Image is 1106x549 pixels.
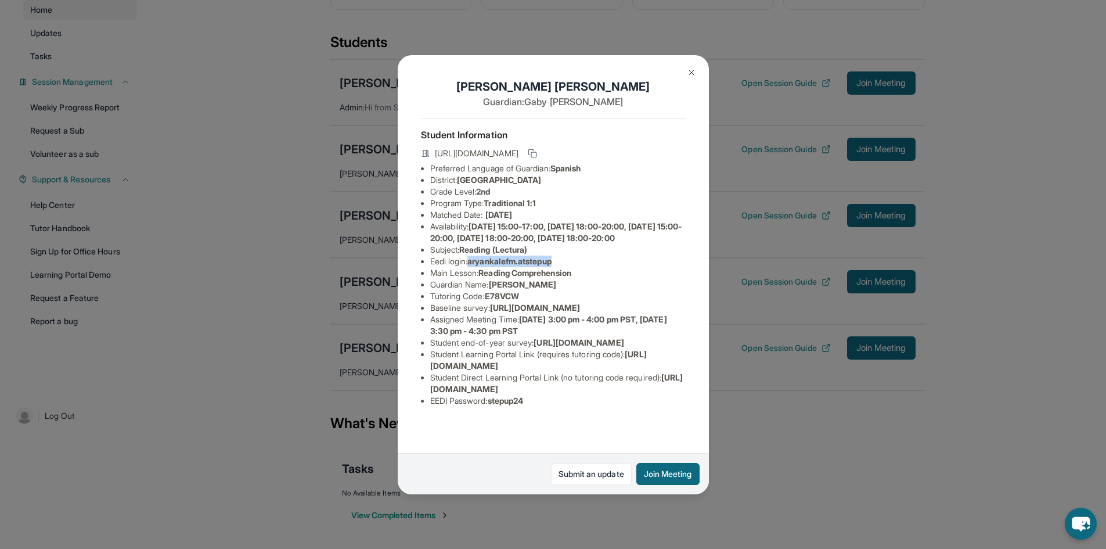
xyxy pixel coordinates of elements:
[430,198,686,209] li: Program Type:
[430,302,686,314] li: Baseline survey :
[430,221,682,243] span: [DATE] 15:00-17:00, [DATE] 18:00-20:00, [DATE] 15:00-20:00, [DATE] 18:00-20:00, [DATE] 18:00-20:00
[478,268,571,278] span: Reading Comprehension
[430,221,686,244] li: Availability:
[488,396,524,406] span: stepup24
[430,267,686,279] li: Main Lesson :
[430,395,686,407] li: EEDI Password :
[430,174,686,186] li: District:
[485,291,519,301] span: E78VCW
[435,148,518,159] span: [URL][DOMAIN_NAME]
[430,314,686,337] li: Assigned Meeting Time :
[459,245,527,254] span: Reading (Lectura)
[1065,508,1097,540] button: chat-button
[534,338,624,347] span: [URL][DOMAIN_NAME]
[490,303,580,313] span: [URL][DOMAIN_NAME]
[525,146,539,160] button: Copy link
[430,290,686,302] li: Tutoring Code :
[476,186,490,196] span: 2nd
[421,78,686,95] h1: [PERSON_NAME] [PERSON_NAME]
[430,256,686,267] li: Eedi login :
[430,244,686,256] li: Subject :
[484,198,536,208] span: Traditional 1:1
[430,349,686,372] li: Student Learning Portal Link (requires tutoring code) :
[430,209,686,221] li: Matched Date:
[421,128,686,142] h4: Student Information
[430,279,686,290] li: Guardian Name :
[636,463,700,485] button: Join Meeting
[489,279,557,289] span: [PERSON_NAME]
[430,186,686,198] li: Grade Level:
[457,175,541,185] span: [GEOGRAPHIC_DATA]
[421,95,686,109] p: Guardian: Gaby [PERSON_NAME]
[551,463,632,485] a: Submit an update
[467,256,551,266] span: aryankalefm.atstepup
[485,210,512,220] span: [DATE]
[430,314,667,336] span: [DATE] 3:00 pm - 4:00 pm PST, [DATE] 3:30 pm - 4:30 pm PST
[550,163,581,173] span: Spanish
[430,163,686,174] li: Preferred Language of Guardian:
[687,68,696,77] img: Close Icon
[430,337,686,349] li: Student end-of-year survey :
[430,372,686,395] li: Student Direct Learning Portal Link (no tutoring code required) :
